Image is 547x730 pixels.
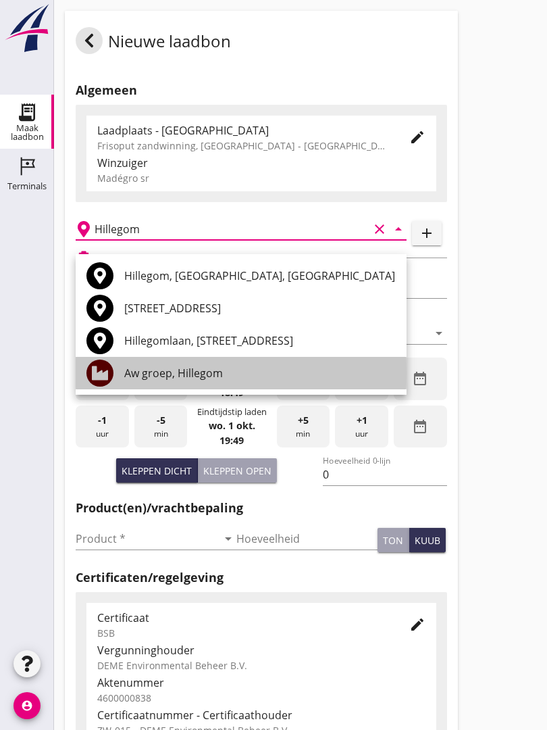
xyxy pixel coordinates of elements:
[412,418,428,435] i: date_range
[95,218,369,240] input: Losplaats
[97,139,388,153] div: Frisoput zandwinning, [GEOGRAPHIC_DATA] - [GEOGRAPHIC_DATA].
[298,413,309,428] span: +5
[76,406,129,448] div: uur
[412,370,428,387] i: date_range
[203,464,271,478] div: Kleppen open
[76,27,231,59] div: Nieuwe laadbon
[197,406,267,418] div: Eindtijdstip laden
[124,300,396,316] div: [STREET_ADDRESS]
[7,182,47,191] div: Terminals
[97,610,388,626] div: Certificaat
[76,499,447,517] h2: Product(en)/vrachtbepaling
[409,616,425,633] i: edit
[236,528,378,550] input: Hoeveelheid
[220,531,236,547] i: arrow_drop_down
[198,458,277,483] button: Kleppen open
[209,419,255,432] strong: wo. 1 okt.
[97,251,166,264] h2: Beladen vaartuig
[97,642,425,658] div: Vergunninghouder
[97,122,388,139] div: Laadplaats - [GEOGRAPHIC_DATA]
[390,221,407,237] i: arrow_drop_down
[14,692,41,719] i: account_circle
[419,225,435,241] i: add
[383,533,403,547] div: ton
[3,3,51,53] img: logo-small.a267ee39.svg
[97,675,425,691] div: Aktenummer
[277,406,330,448] div: min
[122,464,192,478] div: Kleppen dicht
[371,221,388,237] i: clear
[97,707,425,723] div: Certificaatnummer - Certificaathouder
[157,413,165,428] span: -5
[377,528,409,552] button: ton
[76,568,447,587] h2: Certificaten/regelgeving
[76,528,217,550] input: Product *
[97,691,425,705] div: 4600000838
[134,406,188,448] div: min
[415,533,440,547] div: kuub
[98,413,107,428] span: -1
[124,333,396,349] div: Hillegomlaan, [STREET_ADDRESS]
[97,658,425,673] div: DEME Environmental Beheer B.V.
[116,458,198,483] button: Kleppen dicht
[97,155,425,171] div: Winzuiger
[409,528,446,552] button: kuub
[409,129,425,145] i: edit
[357,413,367,428] span: +1
[124,268,396,284] div: Hillegom, [GEOGRAPHIC_DATA], [GEOGRAPHIC_DATA]
[335,406,388,448] div: uur
[219,434,244,447] strong: 19:49
[76,81,447,99] h2: Algemeen
[124,365,396,381] div: Aw groep, Hillegom
[431,325,447,341] i: arrow_drop_down
[97,626,388,640] div: BSB
[323,464,446,485] input: Hoeveelheid 0-lijn
[97,171,425,185] div: Madégro sr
